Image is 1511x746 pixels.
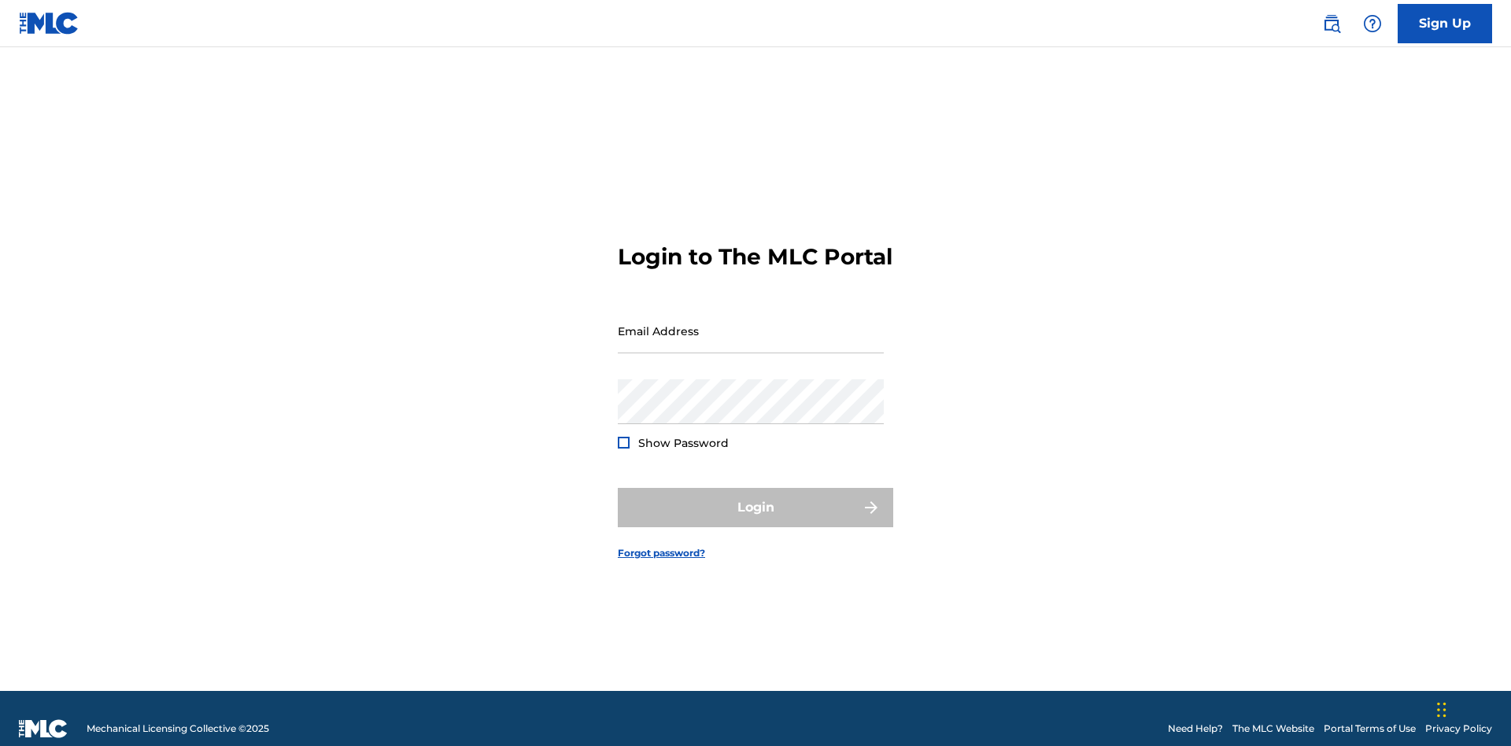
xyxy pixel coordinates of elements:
[1425,722,1492,736] a: Privacy Policy
[1232,722,1314,736] a: The MLC Website
[1437,686,1446,733] div: Drag
[1398,4,1492,43] a: Sign Up
[1322,14,1341,33] img: search
[1357,8,1388,39] div: Help
[618,546,705,560] a: Forgot password?
[1168,722,1223,736] a: Need Help?
[1324,722,1416,736] a: Portal Terms of Use
[1316,8,1347,39] a: Public Search
[1432,670,1511,746] iframe: Chat Widget
[638,436,729,450] span: Show Password
[19,719,68,738] img: logo
[618,243,892,271] h3: Login to The MLC Portal
[87,722,269,736] span: Mechanical Licensing Collective © 2025
[19,12,79,35] img: MLC Logo
[1363,14,1382,33] img: help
